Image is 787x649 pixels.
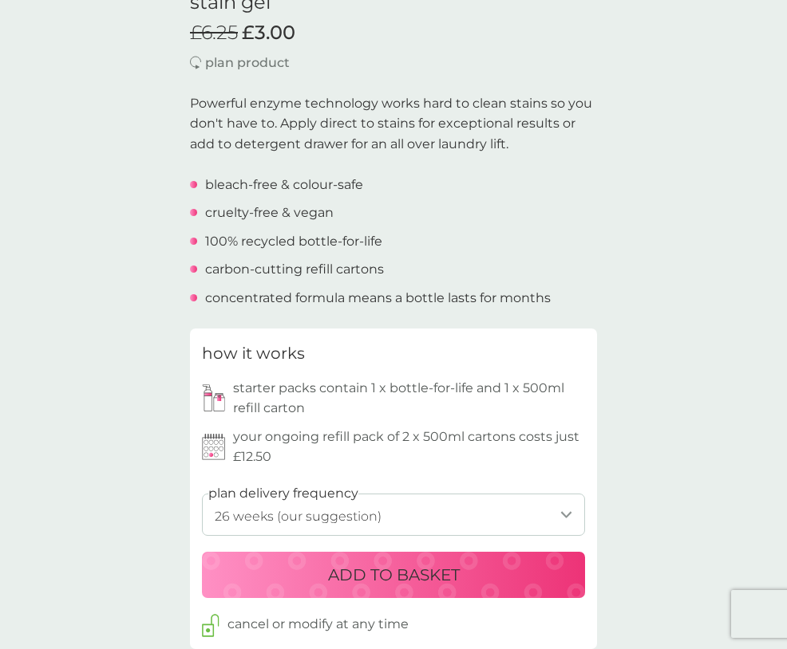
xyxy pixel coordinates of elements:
p: plan product [205,53,290,73]
p: carbon-cutting refill cartons [205,259,384,280]
h3: how it works [202,340,305,366]
p: ADD TO BASKET [328,562,460,588]
p: cruelty-free & vegan [205,203,334,223]
p: starter packs contain 1 x bottle-for-life and 1 x 500ml refill carton [233,378,585,419]
p: concentrated formula means a bottle lasts for months [205,288,551,309]
p: cancel or modify at any time [227,614,409,635]
p: your ongoing refill pack of 2 x 500ml cartons costs just £12.50 [233,427,585,467]
span: £6.25 [190,22,238,45]
label: plan delivery frequency [208,483,358,504]
p: bleach-free & colour-safe [205,175,363,195]
span: £3.00 [242,22,295,45]
button: ADD TO BASKET [202,552,585,598]
p: Powerful enzyme technology works hard to clean stains so you don't have to. Apply direct to stain... [190,93,597,155]
p: 100% recycled bottle-for-life [205,231,382,252]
